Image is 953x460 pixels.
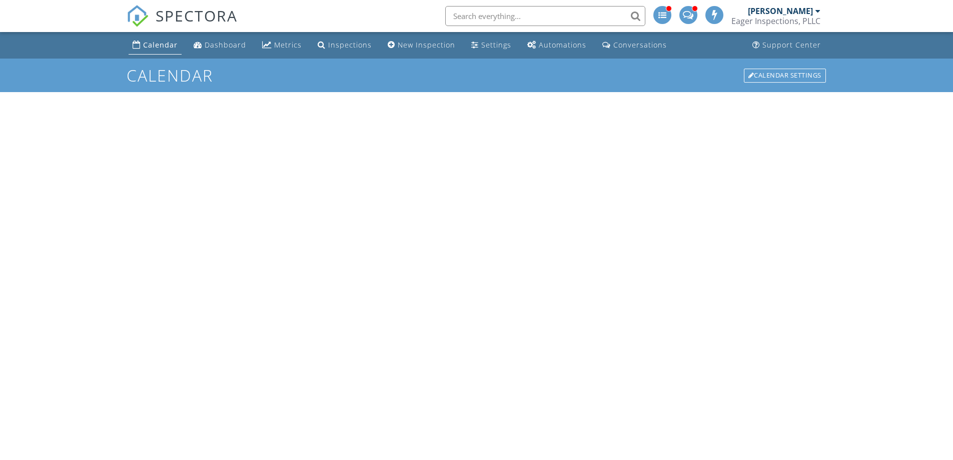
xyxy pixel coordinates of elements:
[445,6,645,26] input: Search everything...
[743,68,827,84] a: Calendar Settings
[539,40,586,50] div: Automations
[127,14,238,35] a: SPECTORA
[398,40,455,50] div: New Inspection
[748,6,813,16] div: [PERSON_NAME]
[467,36,515,55] a: Settings
[731,16,820,26] div: Eager Inspections, PLLC
[258,36,306,55] a: Metrics
[481,40,511,50] div: Settings
[744,69,826,83] div: Calendar Settings
[748,36,825,55] a: Support Center
[328,40,372,50] div: Inspections
[143,40,178,50] div: Calendar
[190,36,250,55] a: Dashboard
[523,36,590,55] a: Automations (Advanced)
[129,36,182,55] a: Calendar
[384,36,459,55] a: New Inspection
[598,36,671,55] a: Conversations
[274,40,302,50] div: Metrics
[205,40,246,50] div: Dashboard
[613,40,667,50] div: Conversations
[156,5,238,26] span: SPECTORA
[762,40,821,50] div: Support Center
[127,67,827,84] h1: Calendar
[127,5,149,27] img: The Best Home Inspection Software - Spectora
[314,36,376,55] a: Inspections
